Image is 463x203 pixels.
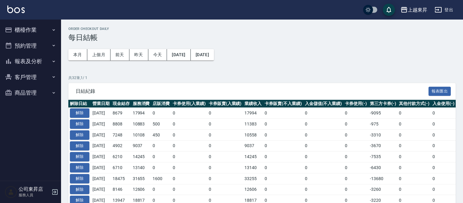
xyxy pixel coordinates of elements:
td: 0 [263,119,303,130]
th: 解除日結 [68,100,91,108]
td: 0 [343,173,368,184]
button: 解除 [70,185,89,194]
td: 10108 [131,129,151,140]
td: 6710 [111,162,131,173]
td: 0 [171,140,207,151]
td: 13140 [243,162,263,173]
td: 14245 [243,151,263,162]
h3: 每日結帳 [68,33,456,42]
td: 0 [343,129,368,140]
td: 0 [263,108,303,119]
button: 客戶管理 [2,69,59,85]
td: 0 [263,151,303,162]
td: [DATE] [91,129,111,140]
td: 0 [303,108,344,119]
a: 報表匯出 [429,88,451,94]
td: 10558 [243,129,263,140]
th: 其他付款方式(-) [397,100,431,108]
td: 7248 [111,129,131,140]
th: 現金結存 [111,100,131,108]
td: 0 [171,162,207,173]
td: 0 [397,162,431,173]
th: 業績收入 [243,100,263,108]
td: 0 [343,119,368,130]
td: 0 [171,173,207,184]
td: 14245 [131,151,151,162]
td: 0 [431,173,456,184]
td: 0 [303,184,344,195]
td: 450 [151,129,171,140]
td: 0 [171,119,207,130]
td: 8808 [111,119,131,130]
td: 0 [431,108,456,119]
td: -13680 [368,173,398,184]
td: 12606 [243,184,263,195]
td: 0 [207,119,243,130]
button: 解除 [70,163,89,172]
button: 報表及分析 [2,53,59,69]
td: 8679 [111,108,131,119]
td: 0 [303,162,344,173]
td: 0 [397,173,431,184]
td: 0 [207,129,243,140]
td: [DATE] [91,151,111,162]
td: 0 [207,108,243,119]
td: 0 [263,162,303,173]
td: 0 [431,162,456,173]
th: 卡券使用(入業績) [171,100,207,108]
td: 0 [207,140,243,151]
td: 18475 [111,173,131,184]
td: 0 [303,129,344,140]
td: 6210 [111,151,131,162]
td: 0 [171,151,207,162]
th: 卡券使用(-) [343,100,368,108]
button: 上越東昇 [398,4,430,16]
td: 0 [207,173,243,184]
td: 0 [263,184,303,195]
button: 解除 [70,141,89,151]
td: 0 [151,151,171,162]
td: 0 [431,184,456,195]
td: -9095 [368,108,398,119]
img: Logo [7,5,25,13]
td: [DATE] [91,173,111,184]
td: 0 [343,151,368,162]
th: 入金使用(-) [431,100,456,108]
button: 報表匯出 [429,87,451,96]
td: 0 [171,184,207,195]
td: 0 [431,151,456,162]
td: 0 [207,184,243,195]
td: 8146 [111,184,131,195]
button: 上個月 [87,49,110,60]
td: 0 [397,151,431,162]
td: [DATE] [91,108,111,119]
td: -3670 [368,140,398,151]
td: 0 [397,140,431,151]
td: 0 [303,173,344,184]
button: 解除 [70,108,89,118]
td: 0 [397,119,431,130]
td: [DATE] [91,162,111,173]
button: 預約管理 [2,38,59,54]
h2: Order checkout daily [68,27,456,31]
th: 入金儲值(不入業績) [303,100,344,108]
button: 解除 [70,119,89,129]
td: 0 [397,129,431,140]
span: 日結紀錄 [76,88,429,94]
td: 17994 [243,108,263,119]
td: -975 [368,119,398,130]
td: 500 [151,119,171,130]
th: 店販消費 [151,100,171,108]
button: 解除 [70,130,89,140]
td: 33255 [243,173,263,184]
td: 0 [343,108,368,119]
td: 0 [263,129,303,140]
td: 13140 [131,162,151,173]
button: [DATE] [191,49,214,60]
td: 0 [303,140,344,151]
img: Person [5,186,17,198]
button: 本月 [68,49,87,60]
button: 昨天 [129,49,148,60]
button: 解除 [70,174,89,183]
h5: 公司東昇店 [19,186,50,192]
